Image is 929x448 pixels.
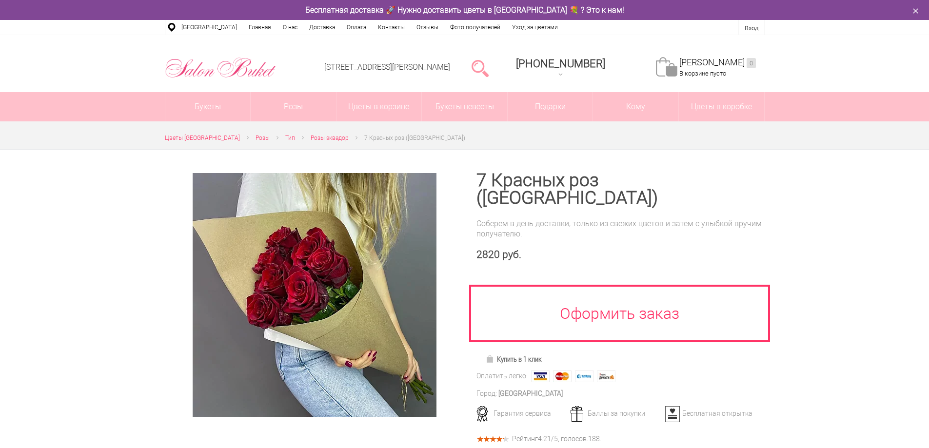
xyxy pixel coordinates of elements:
span: Кому [593,92,678,121]
a: Вход [745,24,758,32]
div: 2820 руб. [476,249,765,261]
img: Цветы Нижний Новгород [165,55,277,80]
div: [GEOGRAPHIC_DATA] [498,389,563,399]
div: Город: [476,389,497,399]
a: [GEOGRAPHIC_DATA] [176,20,243,35]
img: Webmoney [575,370,593,382]
a: Главная [243,20,277,35]
img: Visa [531,370,550,382]
div: Бесплатная доставка 🚀 Нужно доставить цветы в [GEOGRAPHIC_DATA] 💐 ? Это к нам! [158,5,772,15]
a: Купить в 1 клик [481,352,546,366]
div: Гарантия сервиса [473,409,569,418]
a: Фото получателей [444,20,506,35]
span: Тип [285,135,295,141]
img: MasterCard [553,370,572,382]
ins: 0 [747,58,756,68]
img: Яндекс Деньги [597,370,615,382]
a: Цветы [GEOGRAPHIC_DATA] [165,133,240,143]
img: 7 Красных роз (Эквадор) [193,173,436,417]
span: Розы [256,135,270,141]
div: Соберем в день доставки, только из свежих цветов и затем с улыбкой вручим получателю. [476,218,765,239]
div: Баллы за покупки [567,409,663,418]
h1: 7 Красных роз ([GEOGRAPHIC_DATA]) [476,172,765,207]
a: Розы [251,92,336,121]
a: Оплата [341,20,372,35]
a: Доставка [303,20,341,35]
a: Букеты [165,92,251,121]
a: Уход за цветами [506,20,564,35]
span: 7 Красных роз ([GEOGRAPHIC_DATA]) [364,135,465,141]
a: Цветы в корзине [336,92,422,121]
a: [STREET_ADDRESS][PERSON_NAME] [324,62,450,72]
a: Розы эквадор [311,133,349,143]
span: [PHONE_NUMBER] [516,58,605,70]
span: В корзине пусто [679,70,726,77]
div: Бесплатная открытка [662,409,758,418]
a: Увеличить [177,173,453,417]
span: 4.21 [538,435,551,443]
a: [PHONE_NUMBER] [510,54,611,82]
a: Подарки [508,92,593,121]
a: Тип [285,133,295,143]
span: Цветы [GEOGRAPHIC_DATA] [165,135,240,141]
a: Цветы в коробке [679,92,764,121]
span: 188 [588,435,600,443]
span: Розы эквадор [311,135,349,141]
a: Отзывы [411,20,444,35]
div: Оплатить легко: [476,371,528,381]
img: Купить в 1 клик [486,355,497,363]
a: Розы [256,133,270,143]
a: Букеты невесты [422,92,507,121]
a: Контакты [372,20,411,35]
a: [PERSON_NAME] [679,57,756,68]
a: О нас [277,20,303,35]
a: Оформить заказ [469,285,771,342]
div: Рейтинг /5, голосов: . [512,436,601,442]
